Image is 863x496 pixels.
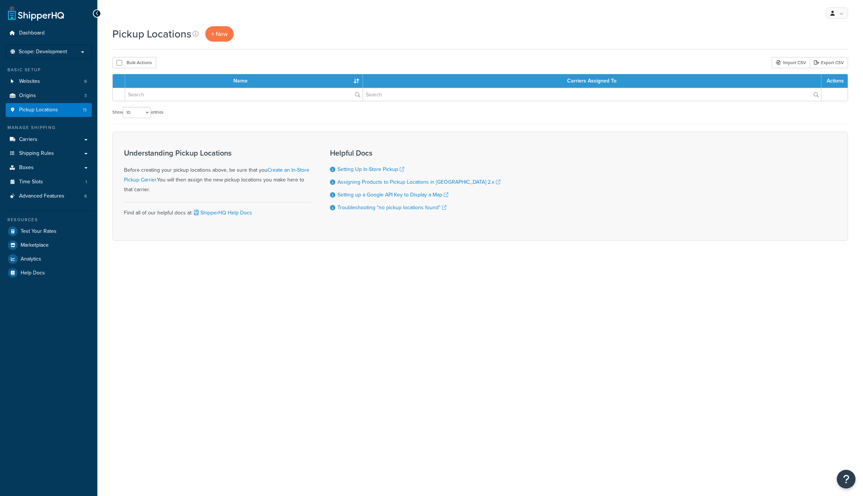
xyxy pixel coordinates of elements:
a: Help Docs [6,266,92,280]
a: Troubleshooting "no pickup locations found" [337,204,446,211]
div: Before creating your pickup locations above, be sure that you You will then assign the new pickup... [124,149,311,195]
a: Analytics [6,252,92,266]
button: Bulk Actions [112,57,156,68]
input: Search [125,88,363,101]
span: Test Your Rates [21,228,57,235]
a: Websites 6 [6,75,92,88]
a: Origins 3 [6,89,92,103]
a: Dashboard [6,26,92,40]
a: Setting Up In-Store Pickup [337,165,404,173]
span: Time Slots [19,179,43,185]
div: Basic Setup [6,67,92,73]
a: Advanced Features 6 [6,189,92,203]
span: 3 [84,93,87,99]
label: Show entries [112,107,163,118]
input: Search [363,88,821,101]
div: Import CSV [772,57,810,68]
span: Analytics [21,256,41,262]
th: Carriers Assigned To [363,74,821,88]
li: Origins [6,89,92,103]
span: 6 [84,78,87,85]
h1: Pickup Locations [112,27,191,41]
a: Setting up a Google API Key to Display a Map [337,191,448,199]
a: ShipperHQ Help Docs [193,209,252,217]
span: Shipping Rules [19,150,54,157]
a: Export CSV [810,57,848,68]
li: Advanced Features [6,189,92,203]
span: Origins [19,93,36,99]
span: Dashboard [19,30,45,36]
span: 6 [84,193,87,199]
a: + New [205,26,234,42]
th: Name [125,74,363,88]
span: Boxes [19,165,34,171]
a: Shipping Rules [6,147,92,160]
span: Scope: Development [19,49,67,55]
h3: Helpful Docs [330,149,500,157]
li: Pickup Locations [6,103,92,117]
span: 1 [85,179,87,185]
span: Help Docs [21,270,45,276]
div: Manage Shipping [6,124,92,131]
a: ShipperHQ Home [8,6,64,21]
span: 15 [83,107,87,113]
a: Carriers [6,133,92,147]
div: Find all of our helpful docs at: [124,202,311,218]
li: Time Slots [6,175,92,189]
span: Advanced Features [19,193,64,199]
a: Marketplace [6,238,92,252]
a: Test Your Rates [6,225,92,238]
div: Resources [6,217,92,223]
th: Actions [821,74,848,88]
select: Showentries [123,107,151,118]
span: Carriers [19,136,37,143]
a: Assigning Products to Pickup Locations in [GEOGRAPHIC_DATA] 2.x [337,178,500,186]
a: Time Slots 1 [6,175,92,189]
span: Pickup Locations [19,107,58,113]
span: + New [211,30,228,38]
button: Open Resource Center [837,470,856,489]
span: Websites [19,78,40,85]
a: Pickup Locations 15 [6,103,92,117]
li: Websites [6,75,92,88]
h3: Understanding Pickup Locations [124,149,311,157]
span: Marketplace [21,242,49,249]
a: Boxes [6,161,92,175]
